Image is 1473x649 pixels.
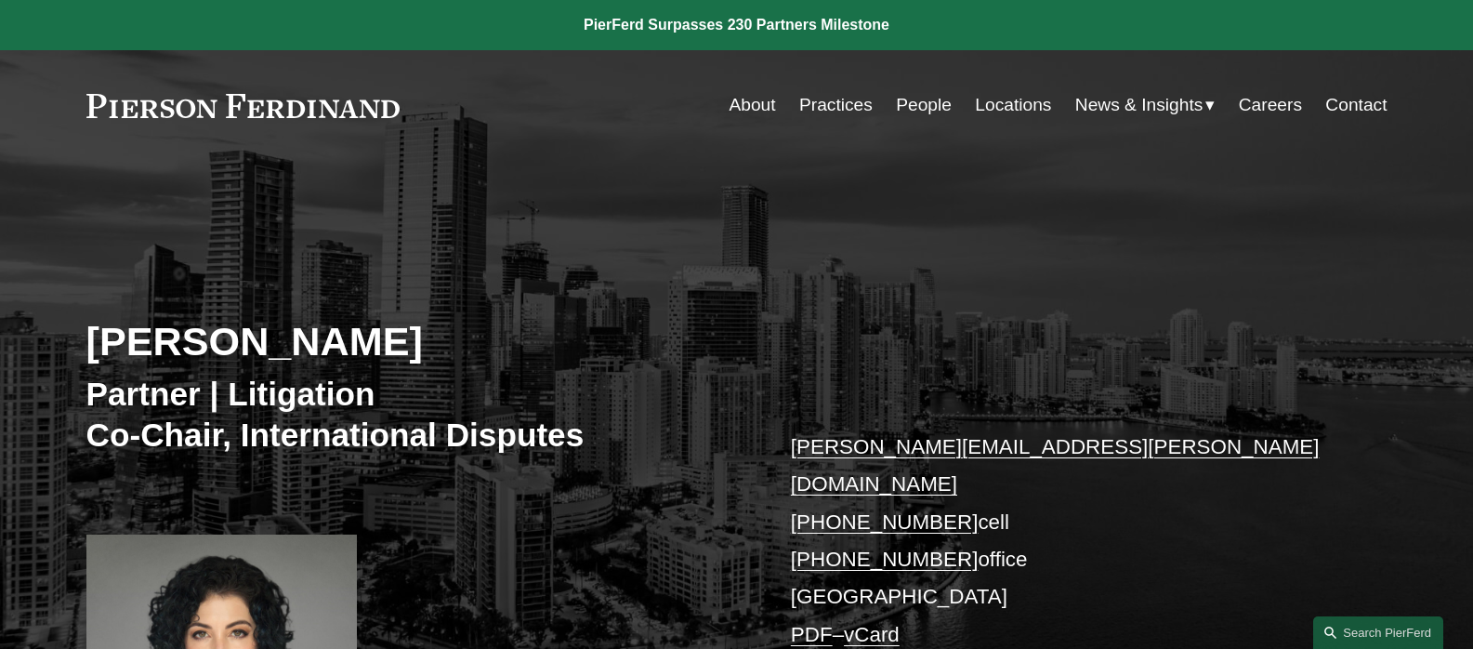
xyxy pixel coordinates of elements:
a: Contact [1325,87,1387,123]
h2: [PERSON_NAME] [86,317,737,365]
a: [PERSON_NAME][EMAIL_ADDRESS][PERSON_NAME][DOMAIN_NAME] [791,435,1320,496]
a: About [729,87,775,123]
a: [PHONE_NUMBER] [791,510,979,534]
a: folder dropdown [1075,87,1216,123]
a: People [896,87,952,123]
a: Practices [799,87,873,123]
a: Careers [1239,87,1302,123]
h3: Partner | Litigation Co-Chair, International Disputes [86,374,737,455]
a: [PHONE_NUMBER] [791,548,979,571]
a: PDF [791,623,833,646]
a: Search this site [1313,616,1443,649]
span: News & Insights [1075,89,1203,122]
a: Locations [975,87,1051,123]
a: vCard [844,623,900,646]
